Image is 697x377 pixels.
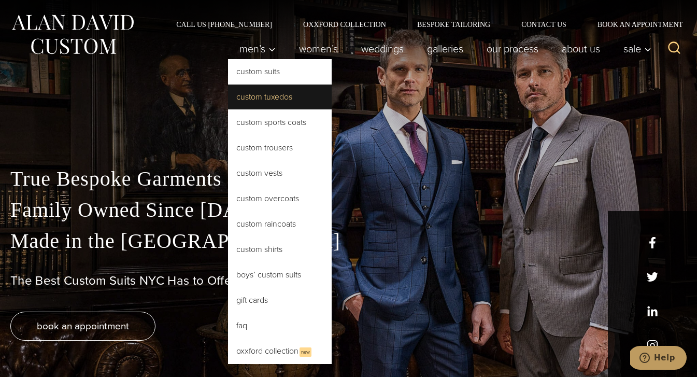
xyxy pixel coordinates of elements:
[228,38,657,59] nav: Primary Navigation
[228,288,332,313] a: Gift Cards
[37,318,129,333] span: book an appointment
[228,85,332,109] a: Custom Tuxedos
[288,38,350,59] a: Women’s
[161,21,687,28] nav: Secondary Navigation
[228,135,332,160] a: Custom Trousers
[630,346,687,372] iframe: Opens a widget where you can chat to one of our agents
[161,21,288,28] a: Call Us [PHONE_NUMBER]
[10,312,155,341] a: book an appointment
[350,38,416,59] a: weddings
[228,339,332,364] a: Oxxford CollectionNew
[228,212,332,236] a: Custom Raincoats
[228,110,332,135] a: Custom Sports Coats
[228,186,332,211] a: Custom Overcoats
[228,237,332,262] a: Custom Shirts
[300,347,311,357] span: New
[662,36,687,61] button: View Search Form
[10,163,687,257] p: True Bespoke Garments Family Owned Since [DATE] Made in the [GEOGRAPHIC_DATA]
[228,262,332,287] a: Boys’ Custom Suits
[402,21,506,28] a: Bespoke Tailoring
[288,21,402,28] a: Oxxford Collection
[10,273,687,288] h1: The Best Custom Suits NYC Has to Offer
[506,21,582,28] a: Contact Us
[228,161,332,186] a: Custom Vests
[228,38,288,59] button: Child menu of Men’s
[612,38,657,59] button: Sale sub menu toggle
[550,38,612,59] a: About Us
[228,313,332,338] a: FAQ
[10,11,135,58] img: Alan David Custom
[582,21,687,28] a: Book an Appointment
[228,59,332,84] a: Custom Suits
[416,38,475,59] a: Galleries
[475,38,550,59] a: Our Process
